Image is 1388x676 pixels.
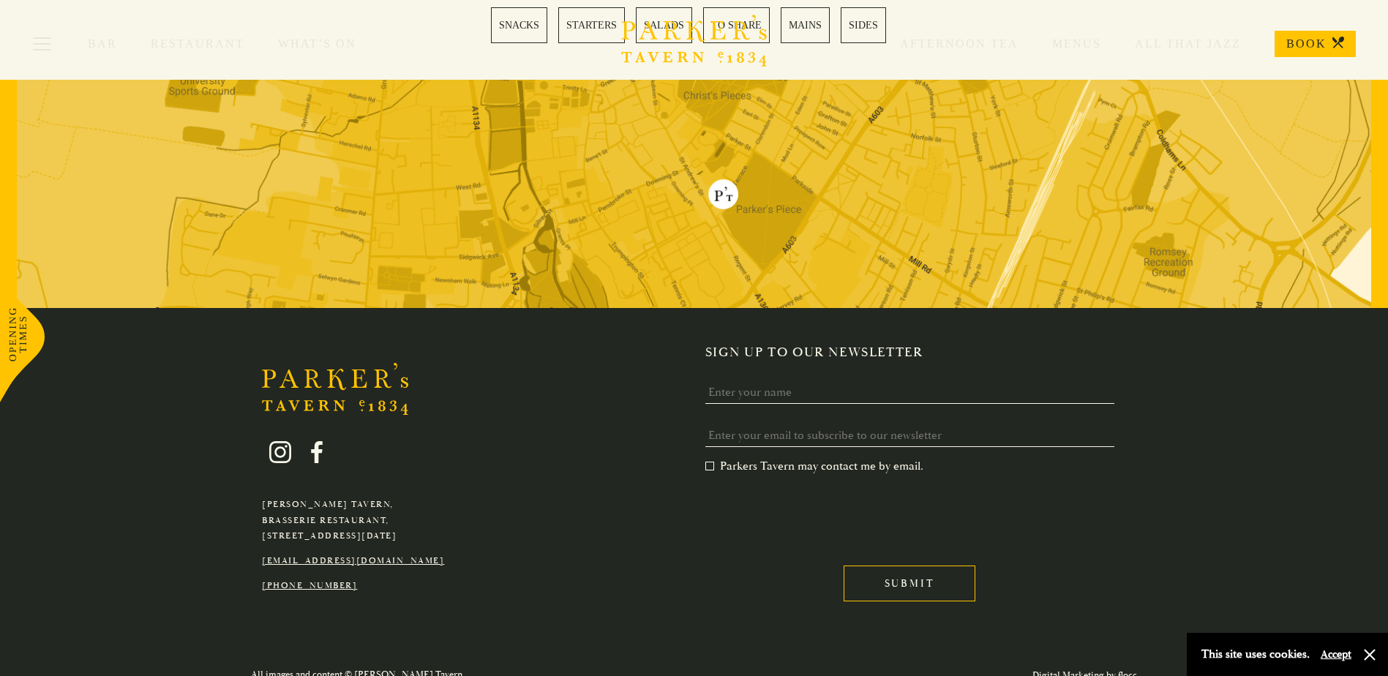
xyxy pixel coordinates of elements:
input: Enter your email to subscribe to our newsletter [705,424,1114,447]
p: [PERSON_NAME] Tavern, Brasserie Restaurant, [STREET_ADDRESS][DATE] [262,497,444,544]
a: [PHONE_NUMBER] [262,580,357,591]
img: map [17,80,1371,308]
label: Parkers Tavern may contact me by email. [705,459,923,473]
p: This site uses cookies. [1201,644,1310,665]
a: [EMAIL_ADDRESS][DOMAIN_NAME] [262,555,444,566]
input: Submit [844,566,975,601]
h2: Sign up to our newsletter [705,345,1126,361]
iframe: reCAPTCHA [705,485,928,542]
button: Accept [1321,647,1351,661]
input: Enter your name [705,381,1114,404]
button: Close and accept [1362,647,1377,662]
